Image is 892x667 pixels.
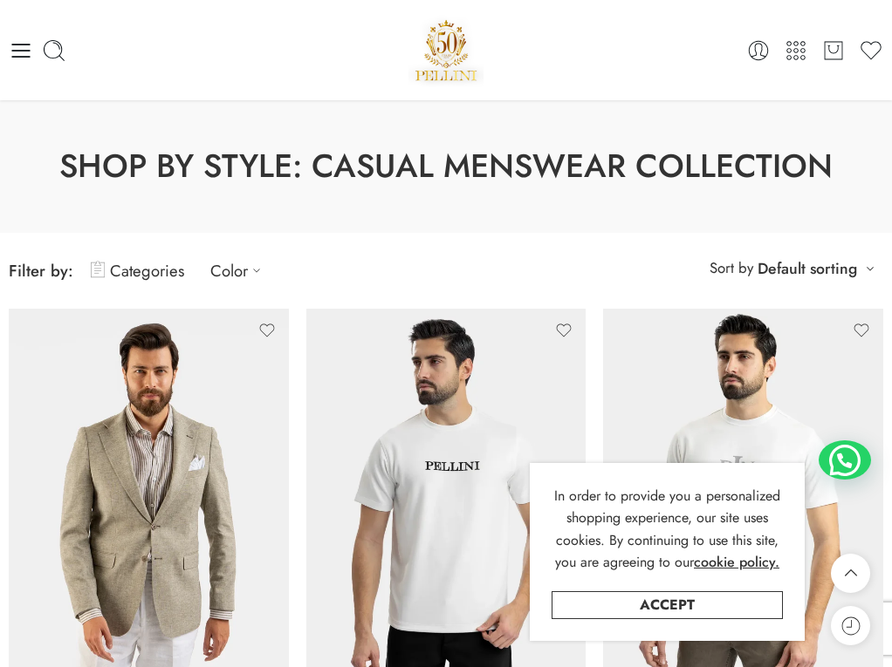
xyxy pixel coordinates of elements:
span: Filter by: [9,259,73,282]
a: Pellini - [408,13,484,87]
a: Login / Register [746,38,771,63]
span: In order to provide you a personalized shopping experience, our site uses cookies. By continuing ... [554,486,780,573]
h1: Shop by Style: Casual Menswear Collection [44,144,848,189]
a: Default sorting [758,256,857,281]
a: Wishlist [859,38,883,63]
a: Cart [821,38,846,63]
span: Sort by [710,254,753,282]
a: Categories [91,250,184,291]
img: Pellini [408,13,484,87]
a: Color [210,250,270,291]
a: cookie policy. [694,551,779,574]
a: Accept [552,591,783,619]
